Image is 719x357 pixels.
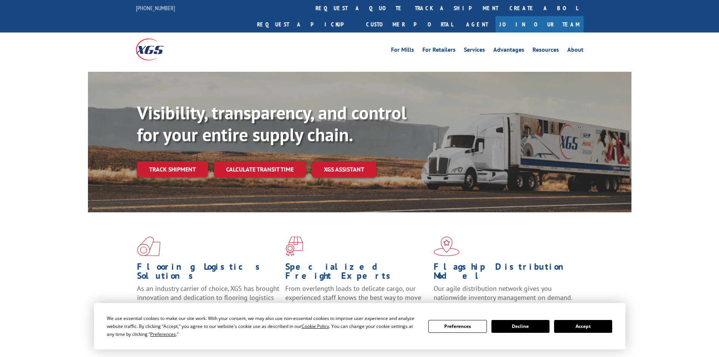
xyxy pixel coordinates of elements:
img: xgs-icon-flagship-distribution-model-red [434,236,460,256]
h1: Specialized Freight Experts [285,262,428,284]
a: [PHONE_NUMBER] [136,4,175,12]
a: Request a pickup [251,16,360,32]
a: Join Our Team [496,16,584,32]
a: For Mills [391,47,414,55]
a: Services [464,47,485,55]
a: For Retailers [422,47,456,55]
span: Our agile distribution network gives you nationwide inventory management on demand. [434,284,573,302]
button: Accept [554,320,612,333]
a: Calculate transit time [214,161,306,178]
a: XGS ASSISTANT [312,161,376,178]
button: Decline [491,320,550,333]
img: xgs-icon-focused-on-flooring-red [285,236,303,256]
a: Resources [533,47,559,55]
button: Preferences [428,320,487,333]
div: Cookie Consent Prompt [94,303,625,349]
a: Advantages [493,47,524,55]
b: Visibility, transparency, and control for your entire supply chain. [137,101,406,146]
a: Track shipment [137,161,208,177]
h1: Flagship Distribution Model [434,262,576,284]
span: Cookie Policy [302,323,329,329]
a: About [567,47,584,55]
div: We use essential cookies to make our site work. With your consent, we may also use non-essential ... [107,314,419,338]
a: Customer Portal [360,16,459,32]
h1: Flooring Logistics Solutions [137,262,280,284]
span: Preferences [150,331,176,337]
span: As an industry carrier of choice, XGS has brought innovation and dedication to flooring logistics... [137,284,279,311]
a: Agent [459,16,496,32]
p: From overlength loads to delicate cargo, our experienced staff knows the best way to move your fr... [285,284,428,318]
img: xgs-icon-total-supply-chain-intelligence-red [137,236,160,256]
